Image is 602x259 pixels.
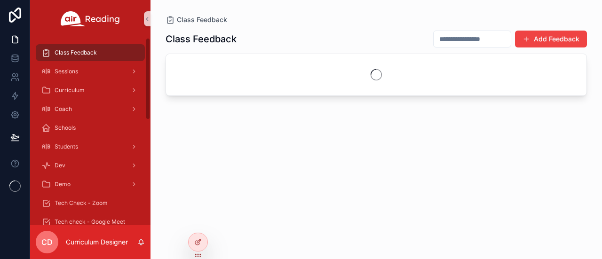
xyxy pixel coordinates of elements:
[55,162,65,169] span: Dev
[30,38,150,225] div: scrollable content
[61,11,120,26] img: App logo
[166,32,237,46] h1: Class Feedback
[55,181,71,188] span: Demo
[55,105,72,113] span: Coach
[177,15,227,24] span: Class Feedback
[55,86,85,94] span: Curriculum
[36,176,145,193] a: Demo
[36,82,145,99] a: Curriculum
[36,119,145,136] a: Schools
[41,236,53,248] span: CD
[36,213,145,230] a: Tech check - Google Meet
[36,101,145,118] a: Coach
[36,44,145,61] a: Class Feedback
[166,15,227,24] a: Class Feedback
[55,218,125,226] span: Tech check - Google Meet
[55,49,97,56] span: Class Feedback
[55,68,78,75] span: Sessions
[66,237,128,247] p: Curriculum Designer
[55,143,78,150] span: Students
[515,31,587,47] button: Add Feedback
[36,63,145,80] a: Sessions
[36,195,145,212] a: Tech Check - Zoom
[36,138,145,155] a: Students
[55,199,108,207] span: Tech Check - Zoom
[55,124,76,132] span: Schools
[36,157,145,174] a: Dev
